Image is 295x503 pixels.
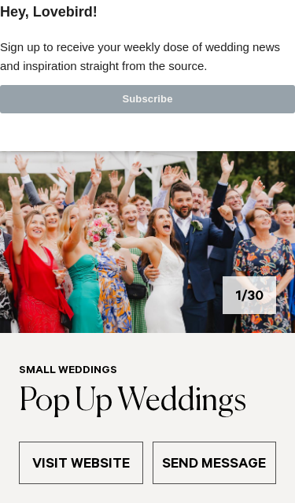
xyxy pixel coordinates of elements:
span: Hey, Lovebird! [17,183,125,201]
a: Visit Website [19,442,143,484]
a: Small Weddings [19,365,117,378]
a: Send Message [153,442,277,484]
a: Pop Up Weddings [19,386,246,417]
label: Email Address [17,281,278,300]
span: Sign up to receive your weekly dose of wedding news and inspiration straight from the source. [17,214,277,263]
